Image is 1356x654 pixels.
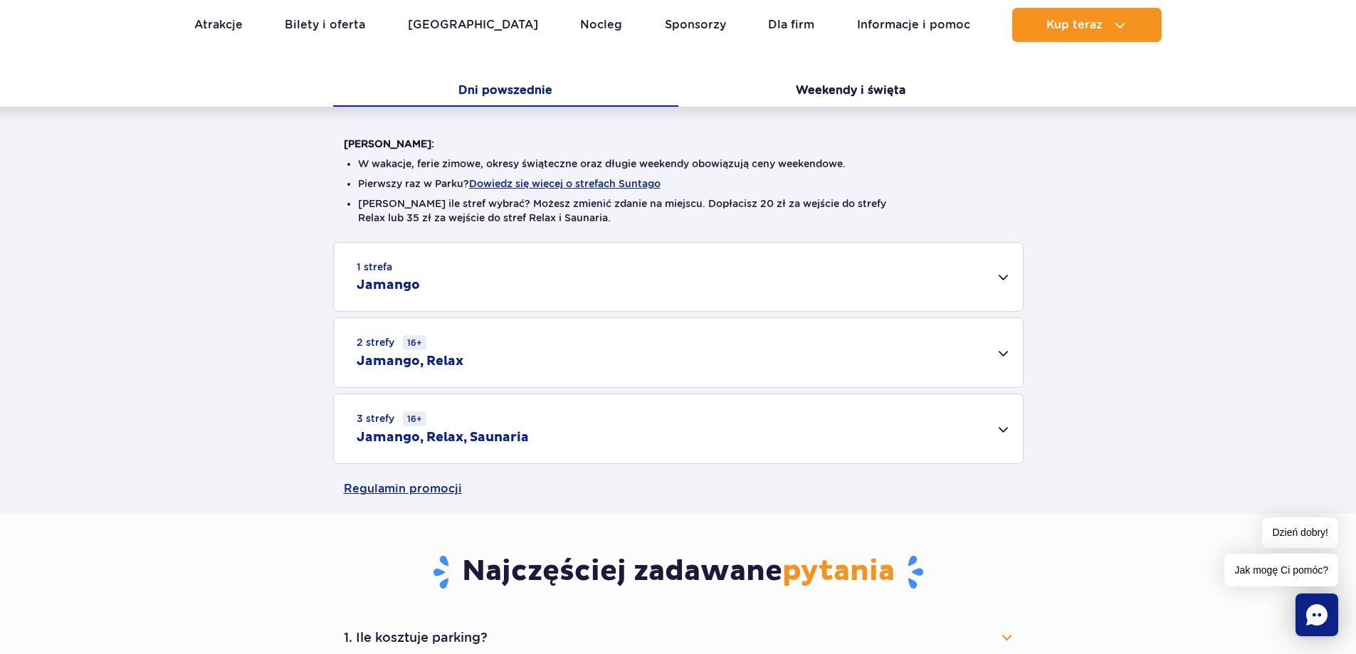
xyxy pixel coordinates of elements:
button: Dni powszednie [333,77,678,107]
a: Sponsorzy [665,8,726,42]
a: [GEOGRAPHIC_DATA] [408,8,538,42]
button: Dowiedz się więcej o strefach Suntago [469,178,661,189]
div: Chat [1295,594,1338,636]
span: Kup teraz [1046,19,1103,31]
h2: Jamango, Relax [357,353,463,370]
small: 3 strefy [357,411,426,426]
a: Atrakcje [194,8,243,42]
h3: Najczęściej zadawane [344,554,1013,591]
button: 1. Ile kosztuje parking? [344,622,1013,653]
span: Jak mogę Ci pomóc? [1224,554,1338,586]
a: Regulamin promocji [344,464,1013,514]
a: Nocleg [580,8,622,42]
small: 16+ [403,335,426,350]
li: [PERSON_NAME] ile stref wybrać? Możesz zmienić zdanie na miejscu. Dopłacisz 20 zł za wejście do s... [358,196,999,225]
li: W wakacje, ferie zimowe, okresy świąteczne oraz długie weekendy obowiązują ceny weekendowe. [358,157,999,171]
small: 2 strefy [357,335,426,350]
a: Bilety i oferta [285,8,365,42]
li: Pierwszy raz w Parku? [358,176,999,191]
span: pytania [782,554,895,589]
button: Weekendy i święta [678,77,1024,107]
button: Kup teraz [1012,8,1162,42]
h2: Jamango [357,277,420,294]
a: Dla firm [768,8,814,42]
strong: [PERSON_NAME]: [344,138,434,149]
span: Dzień dobry! [1262,517,1338,548]
h2: Jamango, Relax, Saunaria [357,429,529,446]
a: Informacje i pomoc [857,8,970,42]
small: 1 strefa [357,260,392,274]
small: 16+ [403,411,426,426]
